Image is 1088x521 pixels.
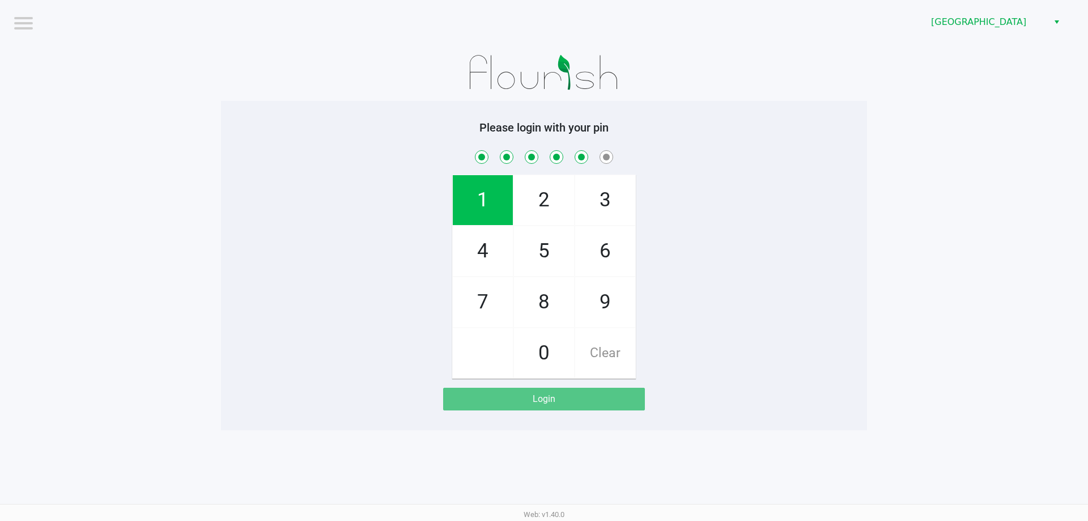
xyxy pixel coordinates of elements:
[514,175,574,225] span: 2
[931,15,1042,29] span: [GEOGRAPHIC_DATA]
[514,277,574,327] span: 8
[1048,12,1065,32] button: Select
[575,226,635,276] span: 6
[453,175,513,225] span: 1
[514,328,574,378] span: 0
[575,328,635,378] span: Clear
[575,175,635,225] span: 3
[524,510,564,519] span: Web: v1.40.0
[229,121,858,134] h5: Please login with your pin
[453,277,513,327] span: 7
[453,226,513,276] span: 4
[514,226,574,276] span: 5
[575,277,635,327] span: 9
